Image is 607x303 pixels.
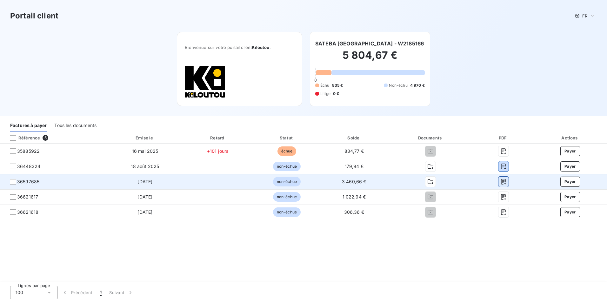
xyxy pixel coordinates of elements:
[560,177,580,187] button: Payer
[17,209,38,215] span: 36621618
[207,148,229,154] span: +101 jours
[96,286,105,299] button: 1
[10,10,58,22] h3: Portail client
[54,119,97,132] div: Tous les documents
[322,135,386,141] div: Solde
[343,194,366,199] span: 1 022,94 €
[132,148,158,154] span: 16 mai 2025
[17,194,38,200] span: 36621617
[389,83,407,88] span: Non-échu
[17,163,40,170] span: 36448324
[5,135,40,141] div: Référence
[17,148,40,154] span: 35885922
[58,286,96,299] button: Précédent
[273,207,301,217] span: non-échue
[314,77,317,83] span: 0
[273,192,301,202] span: non-échue
[105,286,137,299] button: Suivant
[108,135,182,141] div: Émise le
[10,119,47,132] div: Factures à payer
[342,179,366,184] span: 3 460,66 €
[320,83,330,88] span: Échu
[345,164,364,169] span: 179,94 €
[137,209,152,215] span: [DATE]
[344,209,364,215] span: 306,36 €
[333,91,339,97] span: 0 €
[582,13,587,18] span: FR
[100,289,102,296] span: 1
[475,135,532,141] div: PDF
[560,207,580,217] button: Payer
[137,179,152,184] span: [DATE]
[137,194,152,199] span: [DATE]
[344,148,364,154] span: 834,77 €
[535,135,606,141] div: Actions
[560,146,580,156] button: Payer
[273,177,301,186] span: non-échue
[254,135,320,141] div: Statut
[560,161,580,172] button: Payer
[185,65,225,98] img: Company logo
[277,146,297,156] span: échue
[16,289,23,296] span: 100
[389,135,472,141] div: Documents
[320,91,330,97] span: Litige
[252,45,269,50] span: Kiloutou
[410,83,425,88] span: 4 970 €
[184,135,251,141] div: Retard
[185,45,294,50] span: Bienvenue sur votre portail client .
[131,164,159,169] span: 18 août 2025
[560,192,580,202] button: Payer
[43,135,48,141] span: 5
[315,40,424,47] h6: SATEBA [GEOGRAPHIC_DATA] - W2185166
[332,83,343,88] span: 835 €
[273,162,301,171] span: non-échue
[17,178,39,185] span: 36597685
[315,49,425,68] h2: 5 804,67 €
